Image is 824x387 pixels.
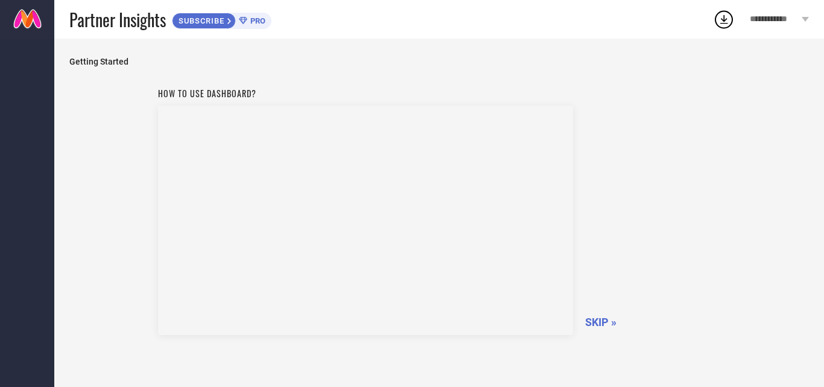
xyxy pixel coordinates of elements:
span: Partner Insights [69,7,166,32]
iframe: Workspace Section [158,106,573,335]
span: SUBSCRIBE [173,16,227,25]
div: Open download list [713,8,735,30]
span: Getting Started [69,57,809,66]
span: SKIP » [585,316,616,328]
h1: How to use dashboard? [158,87,573,100]
span: PRO [247,16,265,25]
a: SUBSCRIBEPRO [172,10,271,29]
